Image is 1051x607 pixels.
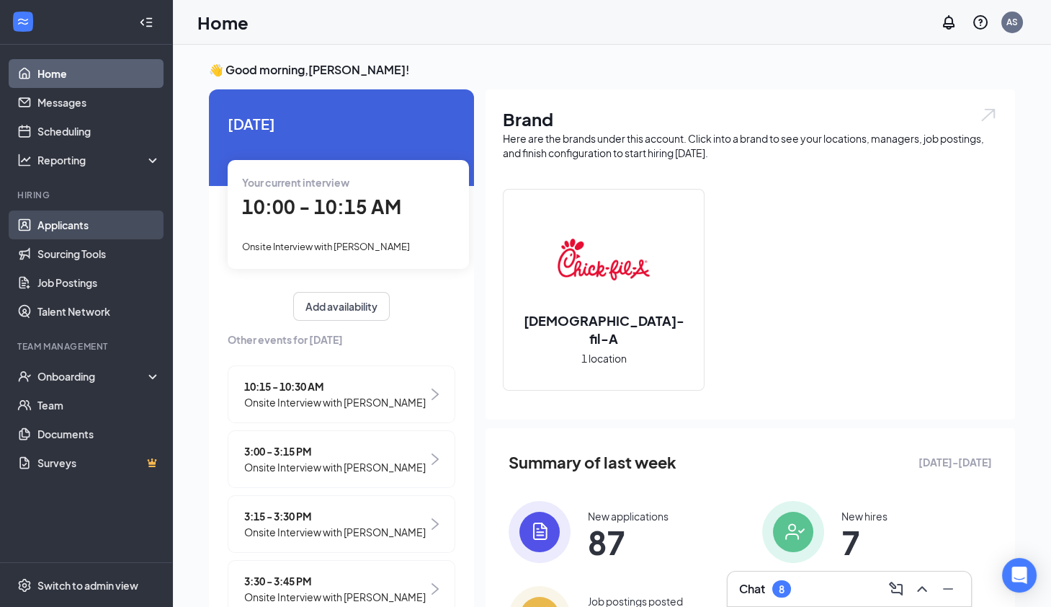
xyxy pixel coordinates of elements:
[244,443,426,459] span: 3:00 - 3:15 PM
[244,378,426,394] span: 10:15 - 10:30 AM
[242,176,349,189] span: Your current interview
[244,459,426,475] span: Onsite Interview with [PERSON_NAME]
[37,117,161,146] a: Scheduling
[16,14,30,29] svg: WorkstreamLogo
[504,311,704,347] h2: [DEMOGRAPHIC_DATA]-fil-A
[37,239,161,268] a: Sourcing Tools
[940,14,957,31] svg: Notifications
[37,88,161,117] a: Messages
[37,420,161,448] a: Documents
[841,509,887,523] div: New hires
[37,153,161,167] div: Reporting
[244,508,426,524] span: 3:15 - 3:30 PM
[841,529,887,555] span: 7
[558,213,650,306] img: Chick-fil-A
[244,524,426,540] span: Onsite Interview with [PERSON_NAME]
[887,580,905,598] svg: ComposeMessage
[209,62,1015,78] h3: 👋 Good morning, [PERSON_NAME] !
[244,589,426,605] span: Onsite Interview with [PERSON_NAME]
[17,153,32,167] svg: Analysis
[936,577,960,601] button: Minimize
[503,107,998,131] h1: Brand
[1002,558,1037,593] div: Open Intercom Messenger
[885,577,908,601] button: ComposeMessage
[37,297,161,326] a: Talent Network
[581,350,627,366] span: 1 location
[1006,16,1018,28] div: AS
[17,369,32,384] svg: UserCheck
[37,578,138,593] div: Switch to admin view
[17,578,32,593] svg: Settings
[293,292,390,321] button: Add availability
[739,581,765,597] h3: Chat
[588,509,668,523] div: New applications
[972,14,989,31] svg: QuestionInfo
[913,580,931,598] svg: ChevronUp
[244,573,426,589] span: 3:30 - 3:45 PM
[37,211,161,239] a: Applicants
[503,131,998,160] div: Here are the brands under this account. Click into a brand to see your locations, managers, job p...
[979,107,998,123] img: open.6027fd2a22e1237b5b06.svg
[779,583,784,595] div: 8
[228,332,455,347] span: Other events for [DATE]
[37,448,161,477] a: SurveysCrown
[588,529,668,555] span: 87
[911,577,934,601] button: ChevronUp
[918,454,992,470] span: [DATE] - [DATE]
[37,391,161,420] a: Team
[242,241,410,252] span: Onsite Interview with [PERSON_NAME]
[228,112,455,135] span: [DATE]
[37,59,161,88] a: Home
[242,195,401,218] span: 10:00 - 10:15 AM
[197,10,249,35] h1: Home
[939,580,957,598] svg: Minimize
[762,501,824,563] img: icon
[139,15,153,30] svg: Collapse
[17,189,158,201] div: Hiring
[17,340,158,353] div: Team Management
[509,450,676,475] span: Summary of last week
[37,268,161,297] a: Job Postings
[244,394,426,410] span: Onsite Interview with [PERSON_NAME]
[509,501,571,563] img: icon
[37,369,148,384] div: Onboarding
